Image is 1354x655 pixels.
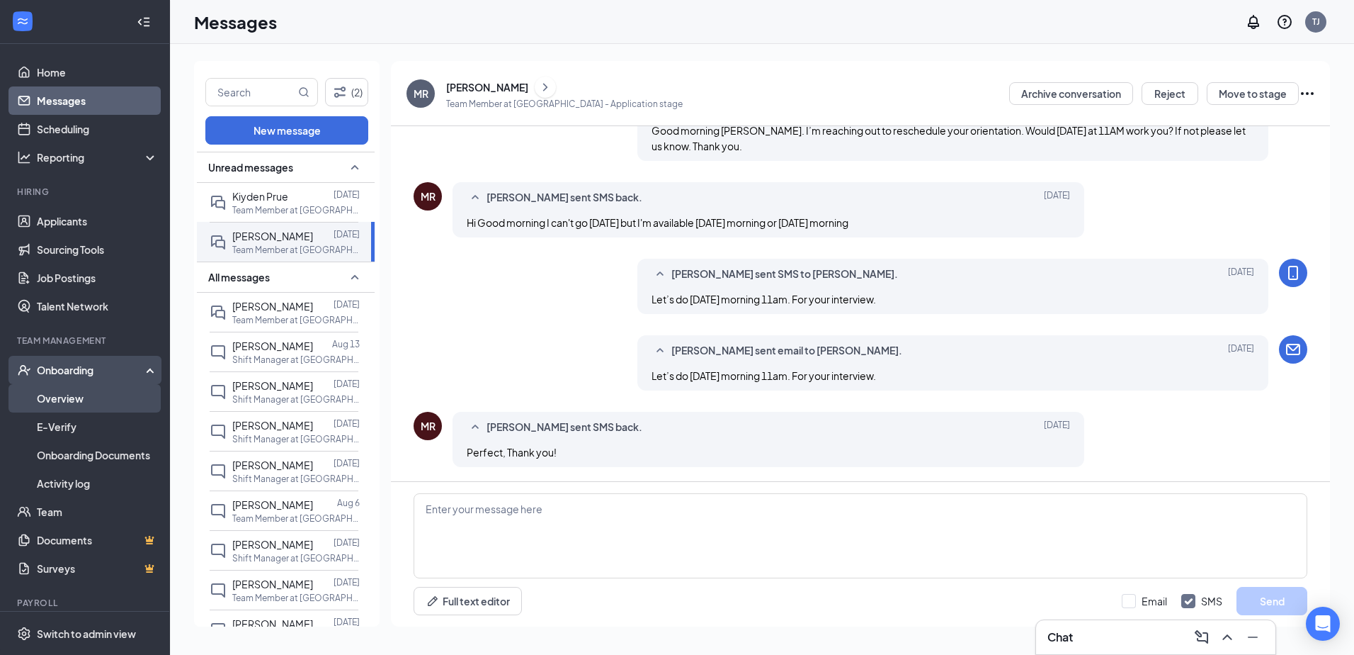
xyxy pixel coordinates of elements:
div: MR [414,86,428,101]
span: Let’s do [DATE] morning 11am. For your interview. [652,293,876,306]
a: Onboarding Documents [37,441,158,469]
svg: QuestionInfo [1276,13,1293,30]
span: [PERSON_NAME] [232,538,313,551]
div: [PERSON_NAME] [446,80,528,94]
span: [PERSON_NAME] [232,340,313,352]
svg: ComposeMessage [1193,629,1210,646]
p: [DATE] [334,418,360,430]
svg: ChevronRight [538,79,552,96]
p: Aug 13 [332,338,360,350]
p: [DATE] [334,189,360,201]
p: Shift Manager at [GEOGRAPHIC_DATA] [232,473,360,485]
p: Team Member at [GEOGRAPHIC_DATA] - Application stage [446,98,683,110]
a: Activity log [37,469,158,498]
svg: ChatInactive [210,384,227,401]
p: Team Member at [GEOGRAPHIC_DATA] [232,204,360,216]
button: Minimize [1241,626,1264,649]
button: ChevronUp [1216,626,1239,649]
h1: Messages [194,10,277,34]
div: MR [421,189,436,203]
div: Hiring [17,186,155,198]
div: Onboarding [37,363,146,377]
button: ComposeMessage [1190,626,1213,649]
svg: ChatInactive [210,622,227,639]
span: [PERSON_NAME] sent SMS back. [487,189,642,206]
svg: Pen [426,594,440,608]
div: Payroll [17,597,155,609]
span: Kiyden Prue [232,190,288,203]
button: Reject [1142,82,1198,105]
a: E-Verify [37,413,158,441]
svg: ChatInactive [210,503,227,520]
svg: Collapse [137,15,151,29]
p: Shift Manager at [GEOGRAPHIC_DATA] [232,354,360,366]
p: Shift Manager at [GEOGRAPHIC_DATA] [232,552,360,564]
p: [DATE] [334,378,360,390]
span: Unread messages [208,160,293,174]
a: Sourcing Tools [37,235,158,264]
span: [DATE] [1228,266,1254,283]
span: [PERSON_NAME] [232,300,313,313]
svg: ChatInactive [210,582,227,599]
a: DocumentsCrown [37,526,158,554]
svg: SmallChevronUp [467,419,484,436]
span: [PERSON_NAME] sent email to [PERSON_NAME]. [671,342,902,359]
svg: ChevronUp [1219,629,1236,646]
button: Move to stage [1207,82,1299,105]
span: [PERSON_NAME] [232,498,313,511]
a: Scheduling [37,115,158,143]
svg: MobileSms [1285,264,1302,281]
svg: SmallChevronUp [467,189,484,206]
div: Open Intercom Messenger [1306,607,1340,641]
svg: Analysis [17,150,31,164]
span: [PERSON_NAME] [232,230,313,242]
a: Messages [37,86,158,115]
svg: WorkstreamLogo [16,14,30,28]
span: [PERSON_NAME] sent SMS to [PERSON_NAME]. [671,266,898,283]
svg: SmallChevronUp [346,269,363,286]
p: Team Member at [GEOGRAPHIC_DATA] [232,513,360,525]
span: [PERSON_NAME] sent SMS back. [487,419,642,436]
svg: SmallChevronUp [346,159,363,176]
button: Archive conversation [1009,82,1133,105]
p: Shift Manager at [GEOGRAPHIC_DATA] [232,433,360,445]
svg: SmallChevronUp [652,266,669,283]
button: Send [1236,587,1307,615]
a: Home [37,58,158,86]
span: [PERSON_NAME] [232,419,313,432]
svg: MagnifyingGlass [298,86,309,98]
div: MR [421,419,436,433]
svg: Notifications [1245,13,1262,30]
a: SurveysCrown [37,554,158,583]
div: Reporting [37,150,159,164]
span: [DATE] [1044,189,1070,206]
span: [PERSON_NAME] [232,379,313,392]
svg: Filter [331,84,348,101]
p: Shift Manager at [GEOGRAPHIC_DATA] [232,393,360,405]
input: Search [206,79,295,106]
a: Applicants [37,207,158,235]
svg: ChatInactive [210,463,227,480]
p: Team Member at [GEOGRAPHIC_DATA] [232,592,360,604]
span: [DATE] [1044,419,1070,436]
p: [DATE] [334,537,360,549]
h3: Chat [1047,629,1073,645]
svg: ChatInactive [210,542,227,559]
svg: SmallChevronUp [652,342,669,359]
div: Switch to admin view [37,627,136,641]
svg: ChatInactive [210,344,227,361]
svg: Settings [17,627,31,641]
span: Hi Good morning I can't go [DATE] but I'm available [DATE] morning or [DATE] morning [467,216,848,229]
p: [DATE] [334,457,360,469]
svg: DoubleChat [210,194,227,211]
span: [PERSON_NAME] [232,459,313,471]
svg: Email [1285,341,1302,358]
button: Filter (2) [325,78,368,106]
p: Team Member at [GEOGRAPHIC_DATA] [232,314,360,326]
a: Talent Network [37,292,158,320]
p: Aug 6 [337,497,360,509]
span: [DATE] [1228,342,1254,359]
svg: ChatInactive [210,423,227,440]
div: Team Management [17,335,155,347]
a: Job Postings [37,264,158,292]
